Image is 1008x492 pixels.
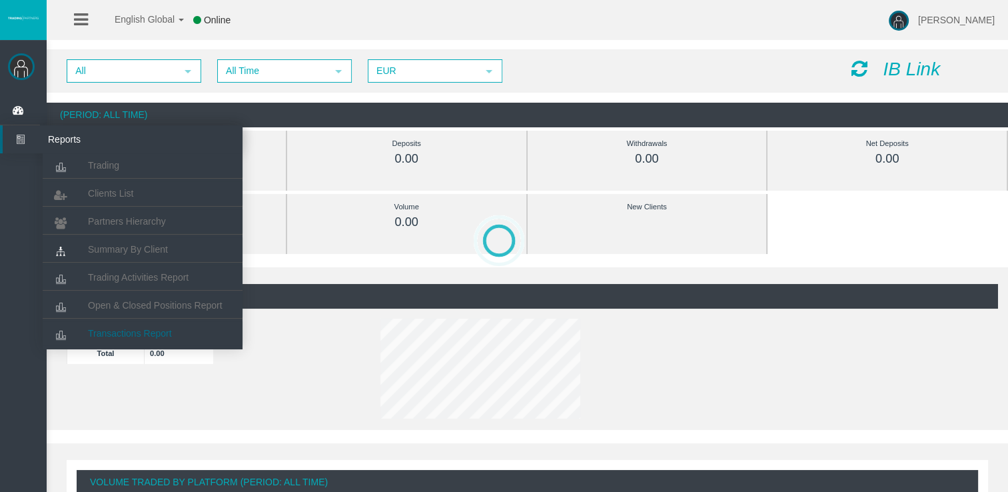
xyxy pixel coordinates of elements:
[183,66,193,77] span: select
[88,272,189,283] span: Trading Activities Report
[797,136,977,151] div: Net Deposits
[88,244,168,255] span: Summary By Client
[317,151,496,167] div: 0.00
[145,342,214,364] td: 0.00
[484,66,494,77] span: select
[317,199,496,215] div: Volume
[97,14,175,25] span: English Global
[43,181,243,205] a: Clients List
[883,59,940,79] i: IB Link
[3,125,243,153] a: Reports
[918,15,995,25] span: [PERSON_NAME]
[558,151,737,167] div: 0.00
[38,125,169,153] span: Reports
[204,15,231,25] span: Online
[333,66,344,77] span: select
[43,293,243,317] a: Open & Closed Positions Report
[558,136,737,151] div: Withdrawals
[88,160,119,171] span: Trading
[43,209,243,233] a: Partners Hierarchy
[88,300,223,311] span: Open & Closed Positions Report
[67,342,145,364] td: Total
[851,59,867,78] i: Reload Dashboard
[43,321,243,345] a: Transactions Report
[43,237,243,261] a: Summary By Client
[43,265,243,289] a: Trading Activities Report
[7,15,40,21] img: logo.svg
[68,61,176,81] span: All
[369,61,477,81] span: EUR
[88,216,166,227] span: Partners Hierarchy
[797,151,977,167] div: 0.00
[47,103,1008,127] div: (Period: All Time)
[219,61,326,81] span: All Time
[889,11,909,31] img: user-image
[88,188,133,199] span: Clients List
[317,215,496,230] div: 0.00
[317,136,496,151] div: Deposits
[558,199,737,215] div: New Clients
[88,328,172,339] span: Transactions Report
[43,153,243,177] a: Trading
